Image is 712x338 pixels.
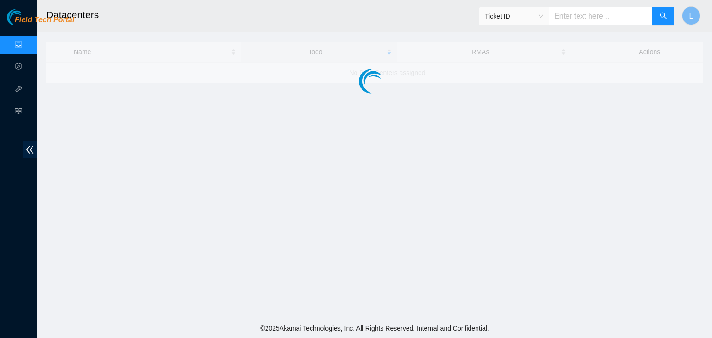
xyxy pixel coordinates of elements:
[660,12,667,21] span: search
[682,6,700,25] button: L
[652,7,674,25] button: search
[689,10,693,22] span: L
[15,16,74,25] span: Field Tech Portal
[23,141,37,158] span: double-left
[549,7,653,25] input: Enter text here...
[7,9,47,25] img: Akamai Technologies
[7,17,74,29] a: Akamai TechnologiesField Tech Portal
[37,319,712,338] footer: © 2025 Akamai Technologies, Inc. All Rights Reserved. Internal and Confidential.
[15,103,22,122] span: read
[485,9,543,23] span: Ticket ID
